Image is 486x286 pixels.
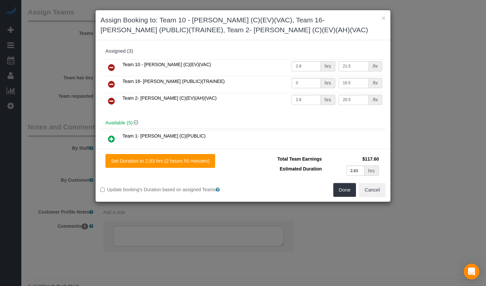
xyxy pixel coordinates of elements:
td: Total Team Earnings [248,154,323,164]
span: Estimated Duration [280,166,322,171]
div: /hr [369,61,382,71]
div: hrs [364,166,379,176]
div: hrs [321,61,335,71]
span: Team 2- [PERSON_NAME] (C)(EV)(AH)(VAC) [122,95,217,101]
button: Done [333,183,356,197]
div: /hr [369,95,382,105]
div: Open Intercom Messenger [464,264,479,279]
button: × [382,14,386,21]
button: Set Duration to 2.83 hrs (2 hours 50 minutes) [105,154,215,168]
div: hrs [321,95,335,105]
span: Team 1- [PERSON_NAME] (C)(PUBLIC) [122,133,206,139]
h3: Assign Booking to: Team 10 - [PERSON_NAME] (C)(EV)(VAC), Team 16- [PERSON_NAME] (PUBLIC)(TRAINEE)... [100,15,386,35]
span: Team 10 - [PERSON_NAME] (C)(EV)(VAC) [122,62,211,67]
label: Update booking's Duration based on assigned Teams [100,186,238,193]
div: hrs [321,78,335,88]
div: /hr [369,78,382,88]
span: Team 16- [PERSON_NAME] (PUBLIC)(TRAINEE) [122,79,225,84]
h4: Available (5) [105,120,381,126]
input: Update booking's Duration based on assigned Teams [100,188,105,192]
button: Cancel [359,183,386,197]
div: Assigned (3) [105,48,381,54]
td: $117.60 [323,154,381,164]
